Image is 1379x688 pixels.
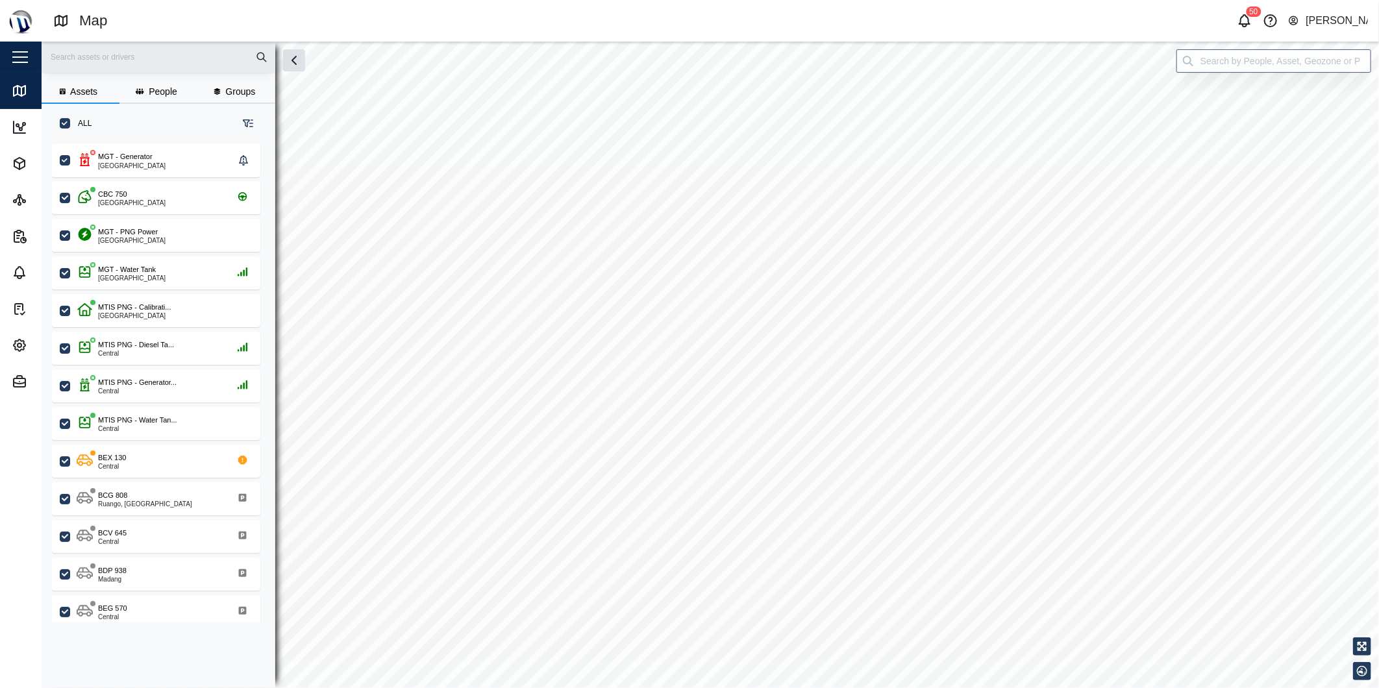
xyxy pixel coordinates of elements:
[98,614,127,620] div: Central
[70,87,97,96] span: Assets
[98,302,171,313] div: MTIS PNG - Calibrati...
[98,565,127,576] div: BDP 938
[98,415,177,426] div: MTIS PNG - Water Tan...
[98,339,174,350] div: MTIS PNG - Diesel Ta...
[52,139,275,622] div: grid
[1176,49,1371,73] input: Search by People, Asset, Geozone or Place
[34,193,64,207] div: Sites
[98,163,166,169] div: [GEOGRAPHIC_DATA]
[79,10,108,32] div: Map
[98,452,126,463] div: BEX 130
[70,118,92,129] label: ALL
[6,6,35,35] img: Main Logo
[98,238,166,244] div: [GEOGRAPHIC_DATA]
[98,189,127,200] div: CBC 750
[98,227,158,238] div: MGT - PNG Power
[98,200,166,206] div: [GEOGRAPHIC_DATA]
[34,229,76,243] div: Reports
[98,151,153,162] div: MGT - Generator
[98,426,177,432] div: Central
[49,47,267,67] input: Search assets or drivers
[98,463,126,470] div: Central
[42,42,1379,688] canvas: Map
[34,120,89,134] div: Dashboard
[98,275,166,282] div: [GEOGRAPHIC_DATA]
[34,375,70,389] div: Admin
[34,265,73,280] div: Alarms
[98,539,127,545] div: Central
[98,264,156,275] div: MGT - Water Tank
[98,528,127,539] div: BCV 645
[1287,12,1369,30] button: [PERSON_NAME]
[1246,6,1261,17] div: 50
[98,501,192,508] div: Ruango, [GEOGRAPHIC_DATA]
[98,603,127,614] div: BEG 570
[225,87,255,96] span: Groups
[98,388,177,395] div: Central
[1306,13,1368,29] div: [PERSON_NAME]
[98,576,127,583] div: Madang
[98,350,174,357] div: Central
[34,156,71,171] div: Assets
[34,84,62,98] div: Map
[98,377,177,388] div: MTIS PNG - Generator...
[98,313,171,319] div: [GEOGRAPHIC_DATA]
[34,338,77,352] div: Settings
[98,490,127,501] div: BCG 808
[34,302,68,316] div: Tasks
[149,87,177,96] span: People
